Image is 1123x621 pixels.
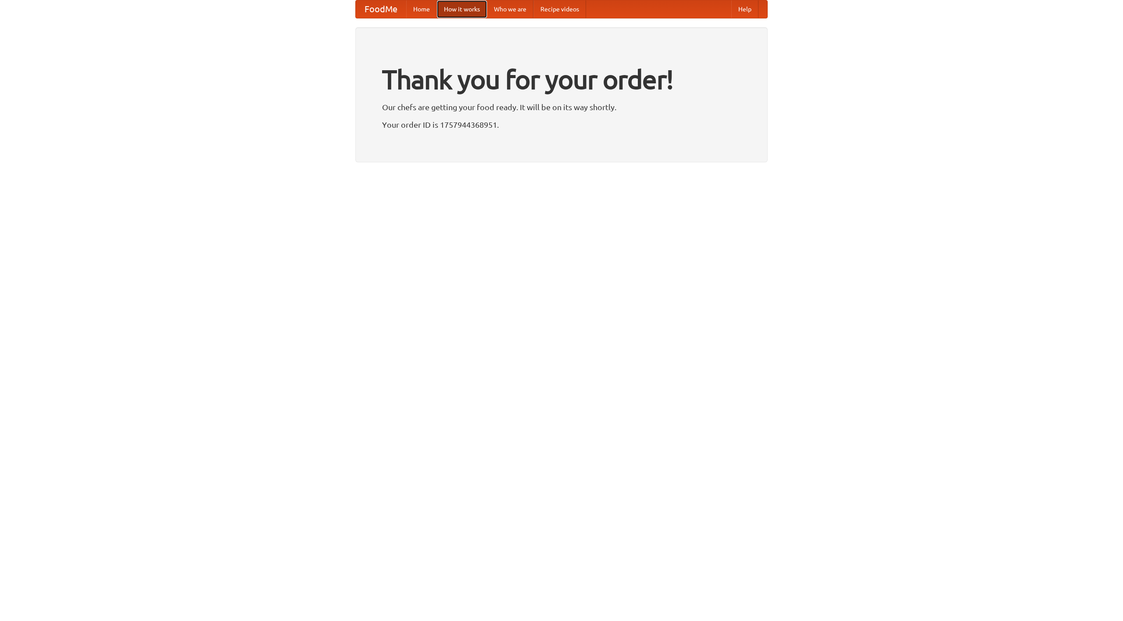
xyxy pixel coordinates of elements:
[356,0,406,18] a: FoodMe
[487,0,533,18] a: Who we are
[533,0,586,18] a: Recipe videos
[437,0,487,18] a: How it works
[731,0,758,18] a: Help
[382,58,741,101] h1: Thank you for your order!
[406,0,437,18] a: Home
[382,118,741,131] p: Your order ID is 1757944368951.
[382,101,741,114] p: Our chefs are getting your food ready. It will be on its way shortly.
